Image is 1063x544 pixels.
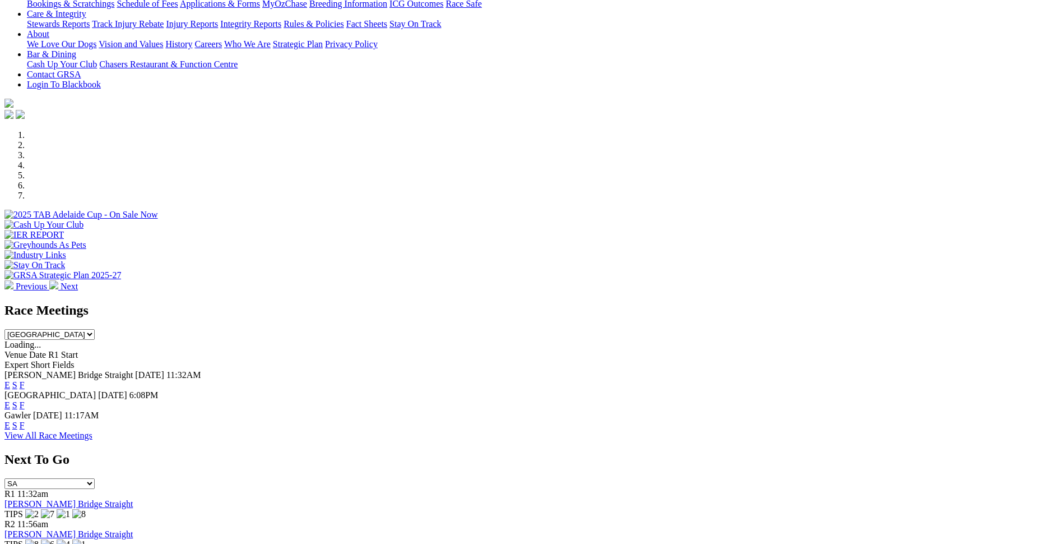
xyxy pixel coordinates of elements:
a: Injury Reports [166,19,218,29]
span: Previous [16,282,47,291]
span: R1 [4,489,15,499]
img: chevron-left-pager-white.svg [4,280,13,289]
a: About [27,29,49,39]
span: [PERSON_NAME] Bridge Straight [4,370,133,380]
span: R1 Start [48,350,78,359]
a: Stewards Reports [27,19,90,29]
div: Care & Integrity [27,19,1059,29]
a: Next [49,282,78,291]
a: S [12,380,17,390]
span: [DATE] [33,411,62,420]
img: Cash Up Your Club [4,220,83,230]
span: Gawler [4,411,31,420]
span: 6:08PM [129,390,159,400]
a: Contact GRSA [27,70,81,79]
span: Next [61,282,78,291]
a: Login To Blackbook [27,80,101,89]
a: S [12,400,17,410]
a: [PERSON_NAME] Bridge Straight [4,529,133,539]
a: Integrity Reports [220,19,281,29]
img: 1 [57,509,70,519]
span: Loading... [4,340,41,349]
a: Stay On Track [389,19,441,29]
a: F [20,421,25,430]
a: Chasers Restaurant & Function Centre [99,59,238,69]
img: facebook.svg [4,110,13,119]
a: Rules & Policies [284,19,344,29]
a: Previous [4,282,49,291]
a: Track Injury Rebate [92,19,164,29]
img: GRSA Strategic Plan 2025-27 [4,270,121,280]
span: [DATE] [135,370,164,380]
img: Stay On Track [4,260,65,270]
img: 2 [25,509,39,519]
span: [GEOGRAPHIC_DATA] [4,390,96,400]
span: 11:56am [17,519,48,529]
span: TIPS [4,509,23,519]
img: Industry Links [4,250,66,260]
img: 8 [72,509,86,519]
a: Strategic Plan [273,39,323,49]
a: Fact Sheets [346,19,387,29]
a: Privacy Policy [325,39,378,49]
span: Fields [52,360,74,370]
span: 11:17AM [64,411,99,420]
a: Cash Up Your Club [27,59,97,69]
img: twitter.svg [16,110,25,119]
img: chevron-right-pager-white.svg [49,280,58,289]
a: E [4,380,10,390]
div: About [27,39,1059,49]
div: Bar & Dining [27,59,1059,70]
span: R2 [4,519,15,529]
img: logo-grsa-white.png [4,99,13,108]
a: Careers [194,39,222,49]
a: E [4,400,10,410]
a: Vision and Values [99,39,163,49]
a: S [12,421,17,430]
span: Venue [4,350,27,359]
span: Date [29,350,46,359]
h2: Race Meetings [4,303,1059,318]
a: F [20,400,25,410]
a: History [165,39,192,49]
h2: Next To Go [4,452,1059,467]
a: Care & Integrity [27,9,86,19]
a: Who We Are [224,39,271,49]
span: 11:32AM [166,370,201,380]
img: Greyhounds As Pets [4,240,86,250]
a: Bar & Dining [27,49,76,59]
a: [PERSON_NAME] Bridge Straight [4,499,133,509]
img: IER REPORT [4,230,64,240]
a: View All Race Meetings [4,431,92,440]
span: Short [31,360,50,370]
img: 2025 TAB Adelaide Cup - On Sale Now [4,210,158,220]
span: [DATE] [98,390,127,400]
a: F [20,380,25,390]
a: E [4,421,10,430]
span: 11:32am [17,489,48,499]
a: We Love Our Dogs [27,39,96,49]
img: 7 [41,509,54,519]
span: Expert [4,360,29,370]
